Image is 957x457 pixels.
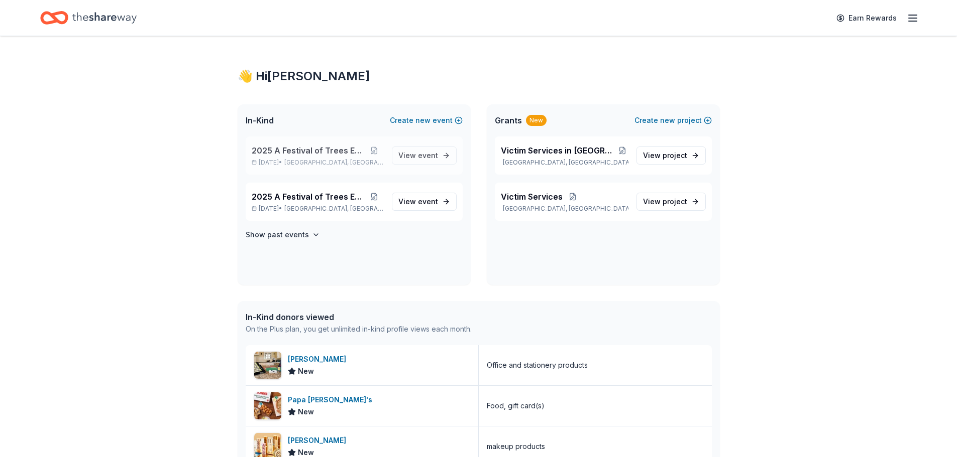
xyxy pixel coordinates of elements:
a: View event [392,146,457,165]
img: Image for Papa John's [254,392,281,419]
p: [GEOGRAPHIC_DATA], [GEOGRAPHIC_DATA] [501,159,628,167]
span: Grants [495,114,522,126]
span: New [298,406,314,418]
span: 2025 A Festival of Trees Event [252,191,365,203]
span: Victim Services in [GEOGRAPHIC_DATA][US_STATE] [501,144,617,157]
span: [GEOGRAPHIC_DATA], [GEOGRAPHIC_DATA] [284,205,383,213]
button: Createnewevent [390,114,463,126]
span: View [643,149,687,162]
button: Createnewproject [634,114,712,126]
a: Earn Rewards [830,9,903,27]
img: Image for Mead [254,352,281,379]
div: In-Kind donors viewed [246,311,472,323]
h4: Show past events [246,229,309,241]
span: project [663,151,687,160]
p: [DATE] • [252,159,384,167]
span: View [398,196,438,208]
a: View event [392,193,457,211]
div: On the Plus plan, you get unlimited in-kind profile views each month. [246,323,472,335]
a: Home [40,6,137,30]
span: 2025 A Festival of Trees Event [252,144,365,157]
span: event [418,197,438,206]
div: 👋 Hi [PERSON_NAME] [238,68,720,84]
a: View project [636,146,706,165]
span: View [398,149,438,162]
span: new [415,114,431,126]
div: New [526,115,547,126]
div: [PERSON_NAME] [288,434,350,446]
span: View [643,196,687,208]
span: In-Kind [246,114,274,126]
span: [GEOGRAPHIC_DATA], [GEOGRAPHIC_DATA] [284,159,383,167]
span: Victim Services [501,191,563,203]
a: View project [636,193,706,211]
div: Papa [PERSON_NAME]'s [288,394,376,406]
p: [DATE] • [252,205,384,213]
button: Show past events [246,229,320,241]
p: [GEOGRAPHIC_DATA], [GEOGRAPHIC_DATA] [501,205,628,213]
div: [PERSON_NAME] [288,353,350,365]
span: New [298,365,314,377]
div: Food, gift card(s) [487,400,545,412]
span: event [418,151,438,160]
div: makeup products [487,440,545,452]
div: Office and stationery products [487,359,588,371]
span: new [660,114,675,126]
span: project [663,197,687,206]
